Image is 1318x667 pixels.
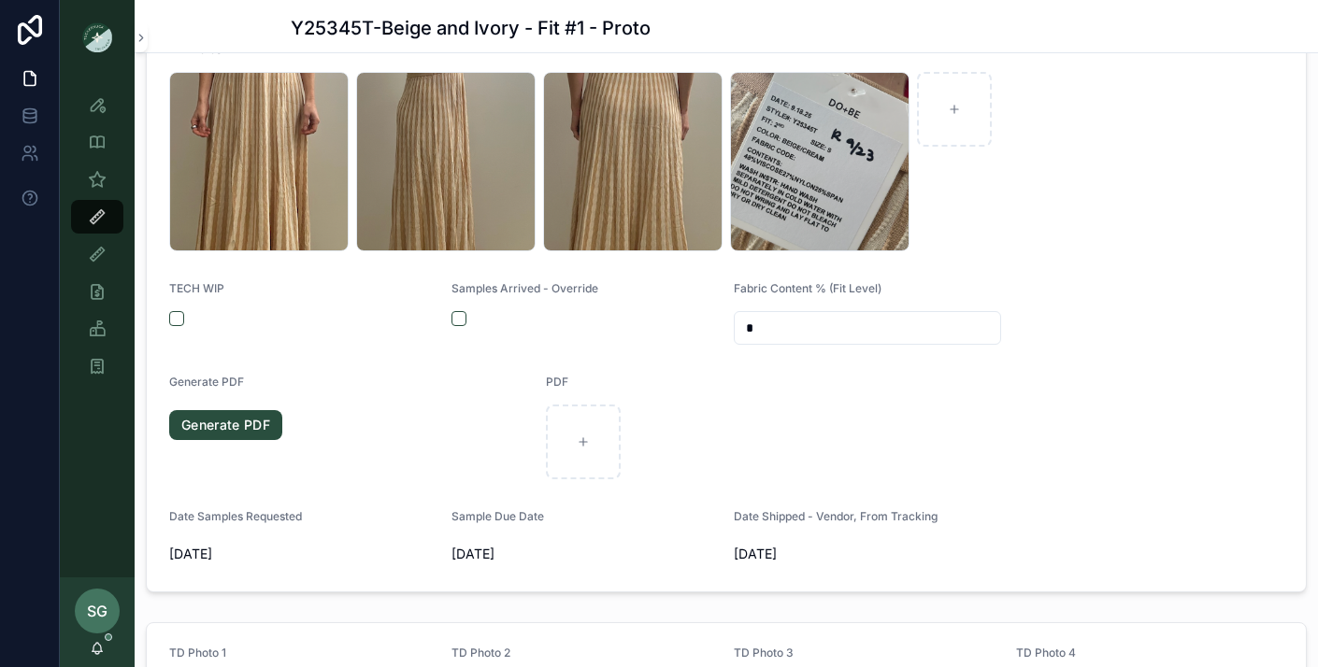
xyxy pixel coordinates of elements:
[169,410,282,440] a: Generate PDF
[60,75,135,407] div: scrollable content
[82,22,112,52] img: App logo
[169,545,437,563] span: [DATE]
[734,281,881,295] span: Fabric Content % (Fit Level)
[734,646,794,660] span: TD Photo 3
[169,509,302,523] span: Date Samples Requested
[451,509,544,523] span: Sample Due Date
[291,15,651,41] h1: Y25345T-Beige and Ivory - Fit #1 - Proto
[169,281,224,295] span: TECH WIP
[734,545,1001,563] span: [DATE]
[87,600,107,622] span: SG
[451,281,598,295] span: Samples Arrived - Override
[451,646,510,660] span: TD Photo 2
[169,375,244,389] span: Generate PDF
[1016,646,1076,660] span: TD Photo 4
[546,375,568,389] span: PDF
[169,646,226,660] span: TD Photo 1
[451,545,719,563] span: [DATE]
[734,509,938,523] span: Date Shipped - Vendor, From Tracking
